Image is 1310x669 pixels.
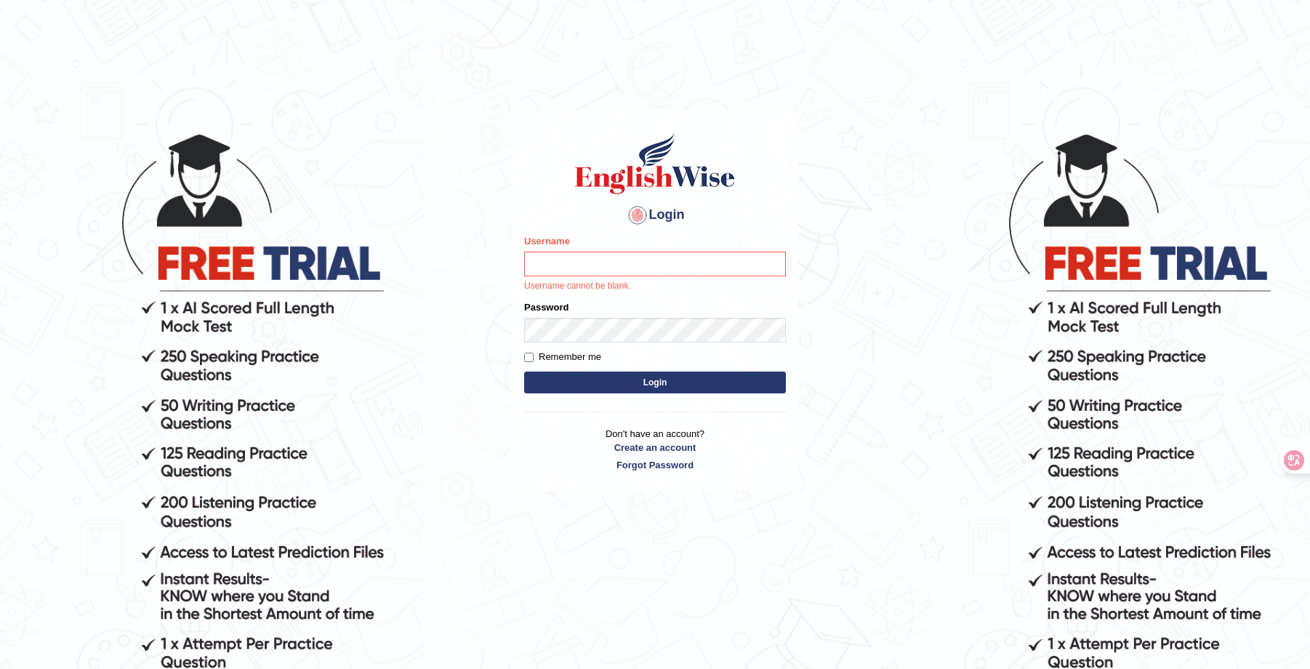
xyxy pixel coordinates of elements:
label: Remember me [524,350,601,364]
p: Username cannot be blank. [524,280,786,293]
button: Login [524,372,786,393]
label: Username [524,234,570,248]
a: Create an account [524,441,786,454]
label: Password [524,300,568,314]
img: Logo of English Wise sign in for intelligent practice with AI [572,131,738,196]
input: Remember me [524,353,534,362]
h4: Login [524,204,786,227]
p: Don't have an account? [524,427,786,472]
a: Forgot Password [524,458,786,472]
